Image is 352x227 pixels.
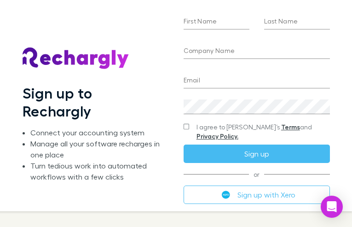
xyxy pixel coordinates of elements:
[196,132,238,140] a: Privacy Policy.
[321,196,343,218] div: Open Intercom Messenger
[23,84,165,120] h1: Sign up to Rechargly
[30,160,165,182] li: Turn tedious work into automated workflows with a few clicks
[30,127,165,138] li: Connect your accounting system
[23,47,129,70] img: Rechargly's Logo
[196,122,330,141] span: I agree to [PERSON_NAME]’s and
[184,174,330,175] span: or
[184,145,330,163] button: Sign up
[184,186,330,204] button: Sign up with Xero
[281,123,300,131] a: Terms
[30,138,165,160] li: Manage all your software recharges in one place
[222,191,230,199] img: Xero's logo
